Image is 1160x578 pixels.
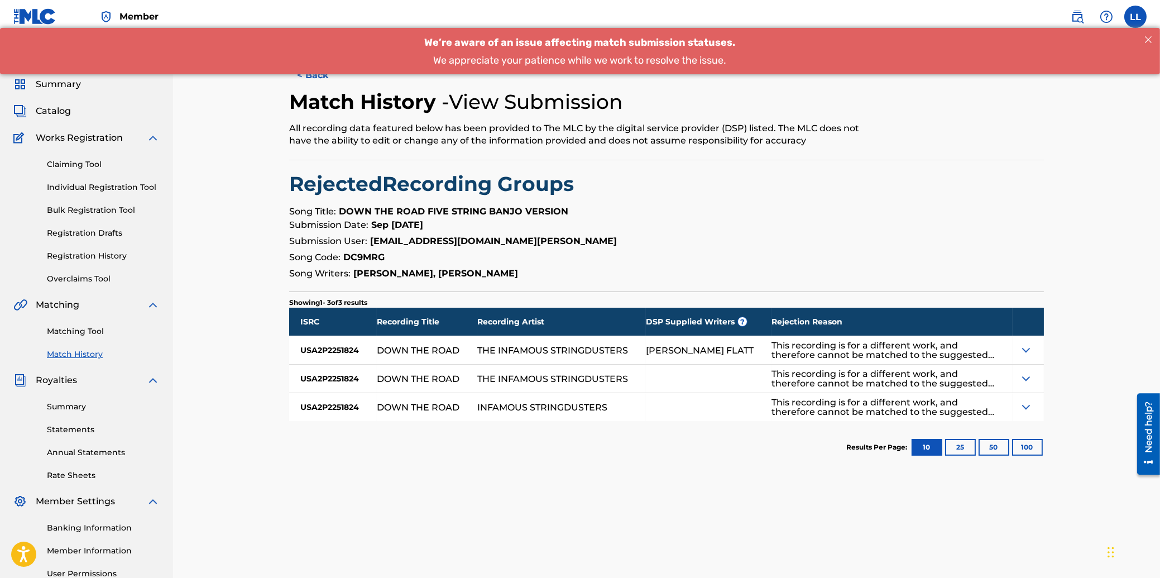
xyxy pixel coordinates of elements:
[289,206,336,217] span: Song Title:
[47,522,160,534] a: Banking Information
[289,252,341,262] span: Song Code:
[289,236,367,246] span: Submission User:
[646,308,771,336] div: DSP Supplied Writers
[47,326,160,337] a: Matching Tool
[1019,400,1033,414] img: Expand Icon
[36,78,81,91] span: Summary
[146,298,160,312] img: expand
[47,181,160,193] a: Individual Registration Tool
[912,439,942,456] button: 10
[1019,372,1033,385] img: Expand Icon
[477,346,628,355] div: THE INFAMOUS STRINGDUSTERS
[289,268,351,279] span: Song Writers:
[1129,388,1160,481] iframe: Resource Center
[289,393,377,421] div: USA2P2251824
[47,348,160,360] a: Match History
[146,495,160,508] img: expand
[47,250,160,262] a: Registration History
[36,298,79,312] span: Matching
[13,104,71,118] a: CatalogCatalog
[1104,524,1160,578] iframe: Chat Widget
[289,89,442,114] h2: Match History
[771,398,995,417] div: This recording is for a different work, and therefore cannot be matched to the suggested MLC Song...
[771,369,995,388] div: This recording is for a different work, and therefore cannot be matched to the suggested MLC Song...
[353,268,518,279] strong: [PERSON_NAME], [PERSON_NAME]
[339,206,568,217] strong: DOWN THE ROAD FIVE STRING BANJO VERSION
[13,298,27,312] img: Matching
[146,131,160,145] img: expand
[945,439,976,456] button: 25
[13,78,27,91] img: Summary
[119,10,159,23] span: Member
[771,308,1013,336] div: Rejection Reason
[146,374,160,387] img: expand
[434,26,727,39] span: We appreciate your patience while we work to resolve the issue.
[771,341,995,360] div: This recording is for a different work, and therefore cannot be matched to the suggested MLC Song...
[377,403,459,412] div: DOWN THE ROAD
[846,442,910,452] p: Results Per Page:
[289,365,377,393] div: USA2P2251824
[47,545,160,557] a: Member Information
[13,8,56,25] img: MLC Logo
[36,104,71,118] span: Catalog
[47,204,160,216] a: Bulk Registration Tool
[47,401,160,413] a: Summary
[1012,439,1043,456] button: 100
[47,273,160,285] a: Overclaims Tool
[47,227,160,239] a: Registration Drafts
[289,219,368,230] span: Submission Date:
[425,8,736,21] span: We’re aware of an issue affecting match submission statuses.
[99,10,113,23] img: Top Rightsholder
[1124,6,1147,28] div: User Menu
[13,131,28,145] img: Works Registration
[1100,10,1113,23] img: help
[289,298,367,308] p: Showing 1 - 3 of 3 results
[343,252,385,262] strong: DC9MRG
[377,374,459,384] div: DOWN THE ROAD
[370,236,617,246] strong: [EMAIL_ADDRESS][DOMAIN_NAME][PERSON_NAME]
[377,308,477,336] div: Recording Title
[289,61,356,89] button: < Back
[36,495,115,508] span: Member Settings
[289,308,377,336] div: ISRC
[289,122,870,147] div: All recording data featured below has been provided to The MLC by the digital service provider (D...
[1095,6,1118,28] div: Help
[377,346,459,355] div: DOWN THE ROAD
[47,159,160,170] a: Claiming Tool
[477,374,628,384] div: THE INFAMOUS STRINGDUSTERS
[1019,343,1033,357] img: Expand Icon
[13,78,81,91] a: SummarySummary
[36,131,123,145] span: Works Registration
[738,317,747,326] span: ?
[289,171,1044,197] h2: Rejected Recording Groups
[1071,10,1084,23] img: search
[979,439,1009,456] button: 50
[47,470,160,481] a: Rate Sheets
[47,447,160,458] a: Annual Statements
[442,89,623,114] h4: - View Submission
[13,495,27,508] img: Member Settings
[13,104,27,118] img: Catalog
[289,336,377,364] div: USA2P2251824
[646,346,754,355] div: [PERSON_NAME] FLATT
[36,374,77,387] span: Royalties
[371,219,423,230] strong: Sep [DATE]
[13,374,27,387] img: Royalties
[1066,6,1089,28] a: Public Search
[1108,536,1114,569] div: Drag
[477,308,646,336] div: Recording Artist
[47,424,160,436] a: Statements
[477,403,607,412] div: INFAMOUS STRINGDUSTERS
